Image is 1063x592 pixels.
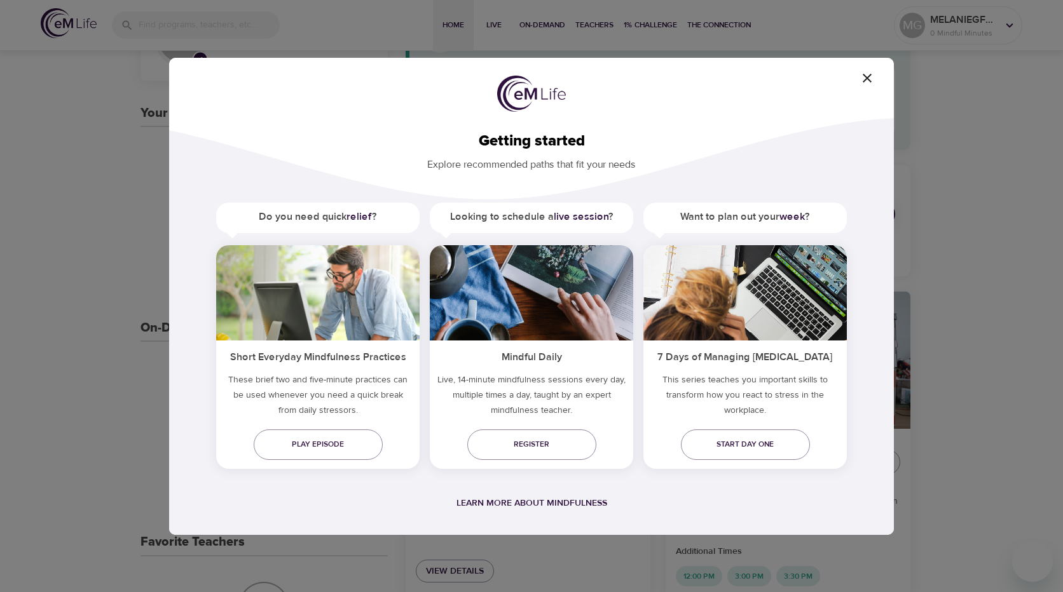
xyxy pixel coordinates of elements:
[477,438,586,451] span: Register
[430,372,633,423] p: Live, 14-minute mindfulness sessions every day, multiple times a day, taught by an expert mindful...
[643,203,847,231] h5: Want to plan out your ?
[216,245,420,340] img: ims
[691,438,800,451] span: Start day one
[216,203,420,231] h5: Do you need quick ?
[497,76,566,112] img: logo
[216,340,420,372] h5: Short Everyday Mindfulness Practices
[346,210,372,223] a: relief
[430,245,633,340] img: ims
[264,438,373,451] span: Play episode
[189,150,874,172] p: Explore recommended paths that fit your needs
[643,340,847,372] h5: 7 Days of Managing [MEDICAL_DATA]
[779,210,805,223] a: week
[189,132,874,151] h2: Getting started
[681,429,810,460] a: Start day one
[430,203,633,231] h5: Looking to schedule a ?
[430,340,633,372] h5: Mindful Daily
[554,210,608,223] a: live session
[456,497,607,509] a: Learn more about mindfulness
[254,429,383,460] a: Play episode
[643,372,847,423] p: This series teaches you important skills to transform how you react to stress in the workplace.
[216,372,420,423] h5: These brief two and five-minute practices can be used whenever you need a quick break from daily ...
[643,245,847,340] img: ims
[467,429,596,460] a: Register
